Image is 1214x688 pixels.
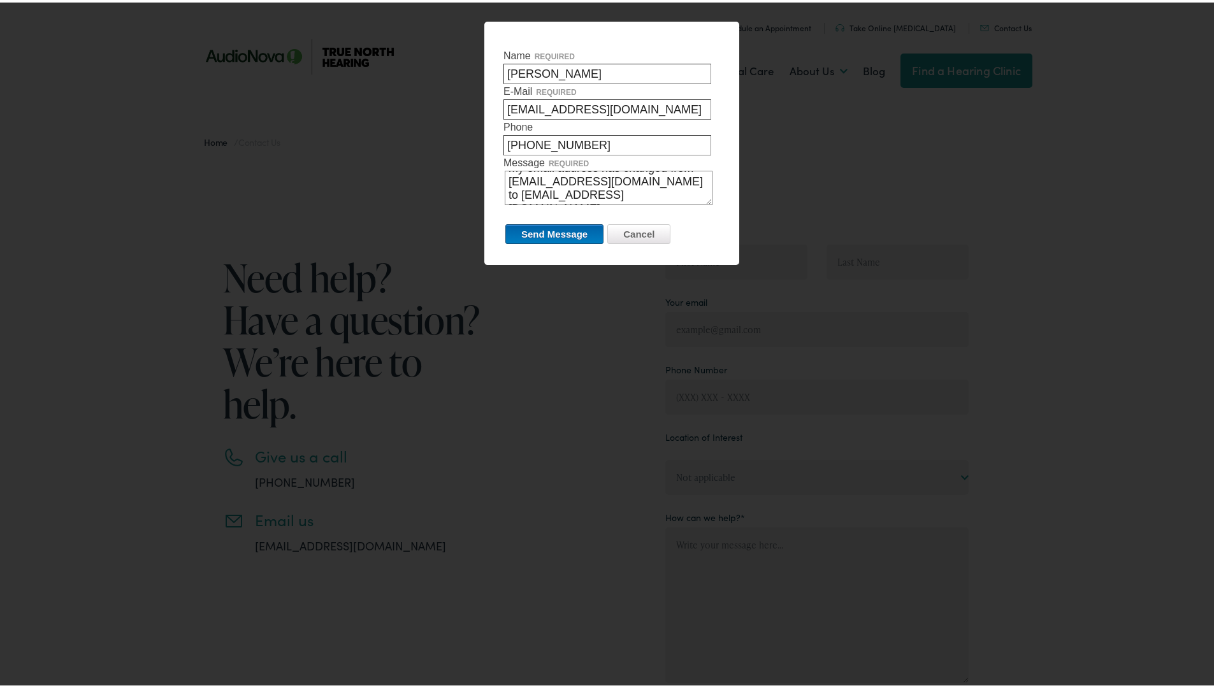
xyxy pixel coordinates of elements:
input: E-Mailrequired [503,97,711,117]
label: Name [503,46,720,82]
label: Phone [503,117,720,153]
input: Send Message [505,222,603,241]
label: Message [503,153,720,203]
label: E-Mail [503,82,720,117]
textarea: Messagerequired [505,168,712,203]
input: Cancel [607,222,670,241]
span: required [549,157,589,166]
span: required [535,50,575,59]
input: Namerequired [503,61,711,82]
span: required [536,85,576,94]
input: Phone [503,133,711,153]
